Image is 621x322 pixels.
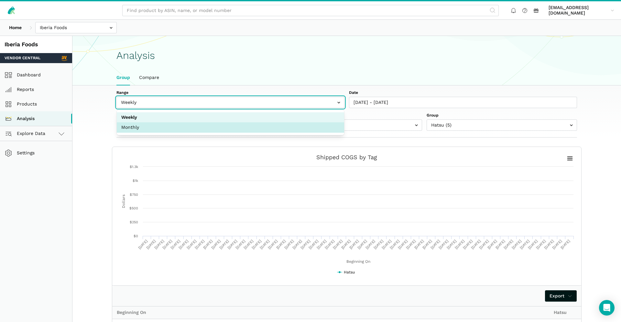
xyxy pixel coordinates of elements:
input: Hatsu (5) [427,119,577,131]
tspan: Beginning On [346,259,370,264]
div: Open Intercom Messenger [599,300,615,316]
text: [DATE] [251,239,262,250]
text: [DATE] [405,239,417,250]
text: [DATE] [178,239,189,250]
text: [DATE] [316,239,327,250]
text: $500 [129,206,138,210]
text: [DATE] [259,239,270,250]
text: [DATE] [365,239,376,250]
a: Compare [135,70,164,85]
label: Range [116,90,344,96]
a: Export [545,290,577,302]
text: [DATE] [324,239,335,250]
input: Find product by ASIN, name, or model number [122,5,499,16]
label: Grouping [271,113,422,118]
text: $1.3k [130,165,138,169]
tspan: Hatsu [344,270,355,274]
text: [DATE] [292,239,303,250]
a: Group [112,70,135,85]
text: [DATE] [340,239,352,250]
text: [DATE] [235,239,246,250]
button: Monthly [117,122,344,133]
text: [DATE] [202,239,214,250]
text: [DATE] [519,239,530,250]
text: [DATE] [446,239,457,250]
text: [DATE] [227,239,238,250]
text: [DATE] [300,239,311,250]
text: [DATE] [219,239,230,250]
button: Weekly [117,112,344,123]
text: [DATE] [462,239,474,250]
text: [DATE] [430,239,441,250]
span: Vendor Central [5,55,40,61]
input: Iberia Foods [35,22,117,33]
text: $250 [130,220,138,224]
label: Date [349,90,577,96]
text: [DATE] [397,239,409,250]
text: $0 [134,234,138,238]
text: [DATE] [284,239,295,250]
tspan: Dollars [121,194,126,208]
text: [DATE] [276,239,287,250]
text: [DATE] [243,239,254,250]
h1: Analysis [116,50,577,61]
text: [DATE] [349,239,360,250]
span: Export [550,293,572,299]
input: Weekly [116,97,344,108]
text: [DATE] [551,239,563,250]
input: Tag [271,119,422,131]
text: [DATE] [486,239,498,250]
text: [DATE] [454,239,465,250]
text: [DATE] [495,239,506,250]
text: [DATE] [332,239,343,250]
text: [DATE] [211,239,222,250]
text: $750 [130,193,138,197]
text: [DATE] [560,239,571,250]
text: [DATE] [137,239,149,250]
label: Group [427,113,577,118]
text: [DATE] [146,239,157,250]
div: Iberia Foods [5,40,68,49]
text: [DATE] [186,239,197,250]
text: [DATE] [389,239,400,250]
text: [DATE] [470,239,482,250]
text: [DATE] [267,239,278,250]
text: [DATE] [357,239,368,250]
text: [DATE] [162,239,173,250]
text: [DATE] [478,239,490,250]
a: [EMAIL_ADDRESS][DOMAIN_NAME] [546,4,616,17]
text: [DATE] [503,239,514,250]
th: Hatsu [549,306,581,319]
text: [DATE] [154,239,165,250]
text: [DATE] [308,239,319,250]
text: $1k [133,179,138,183]
text: [DATE] [381,239,392,250]
text: [DATE] [422,239,433,250]
text: [DATE] [373,239,384,250]
span: Explore Data [7,130,45,138]
text: [DATE] [527,239,539,250]
tspan: Shipped COGS by Tag [316,154,377,161]
a: Home [5,22,26,33]
text: [DATE] [170,239,181,250]
text: [DATE] [511,239,522,250]
span: [EMAIL_ADDRESS][DOMAIN_NAME] [549,5,608,16]
text: [DATE] [543,239,555,250]
text: [DATE] [535,239,547,250]
text: [DATE] [194,239,205,250]
text: [DATE] [413,239,425,250]
th: Beginning On [112,306,549,319]
text: [DATE] [438,239,449,250]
